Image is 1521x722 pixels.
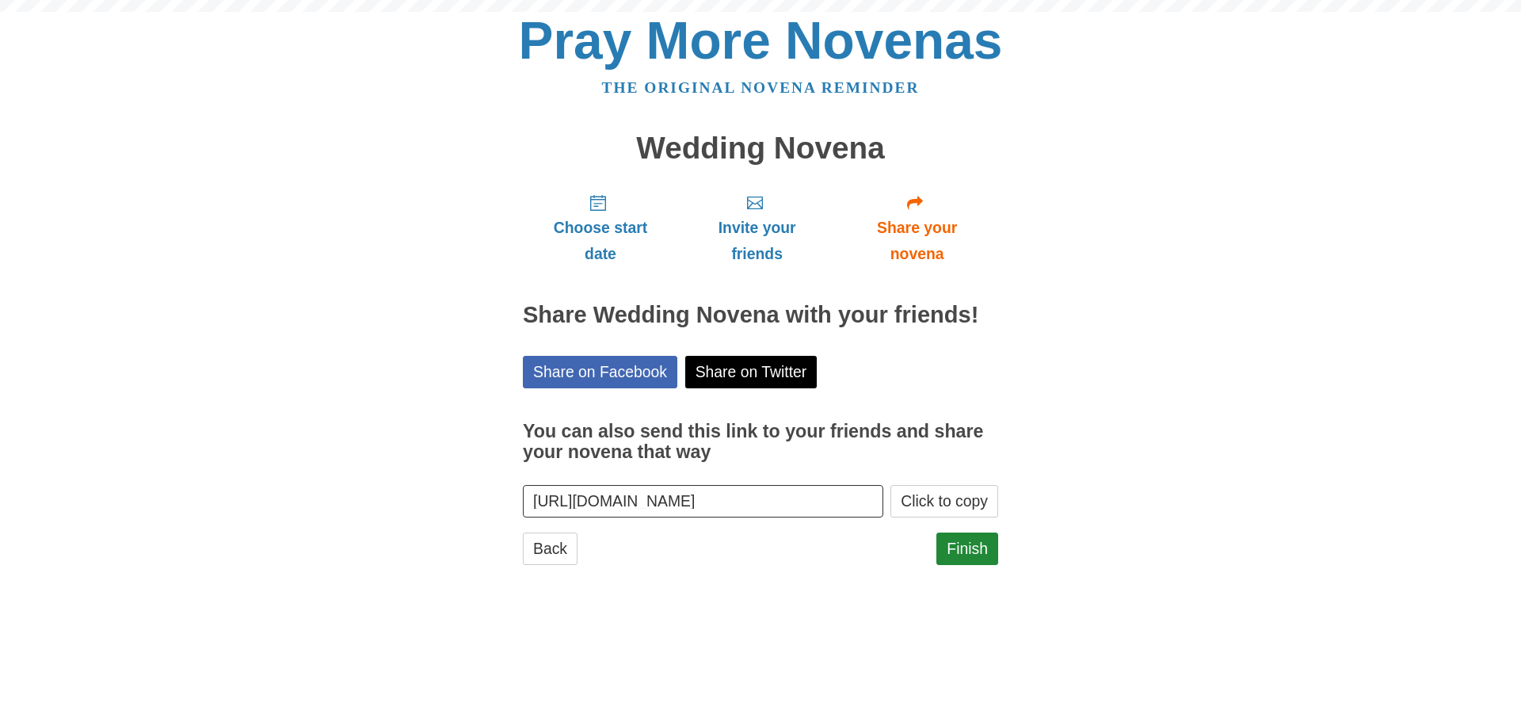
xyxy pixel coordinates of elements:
a: Pray More Novenas [519,11,1003,70]
h2: Share Wedding Novena with your friends! [523,303,998,328]
a: Choose start date [523,181,678,275]
a: Share on Twitter [685,356,818,388]
h3: You can also send this link to your friends and share your novena that way [523,422,998,462]
span: Share your novena [852,215,982,267]
a: Share your novena [836,181,998,275]
a: Back [523,533,578,565]
span: Choose start date [539,215,662,267]
a: Invite your friends [678,181,836,275]
a: Share on Facebook [523,356,677,388]
a: Finish [936,533,998,565]
a: The original novena reminder [602,79,920,96]
span: Invite your friends [694,215,820,267]
h1: Wedding Novena [523,132,998,166]
button: Click to copy [890,485,998,518]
